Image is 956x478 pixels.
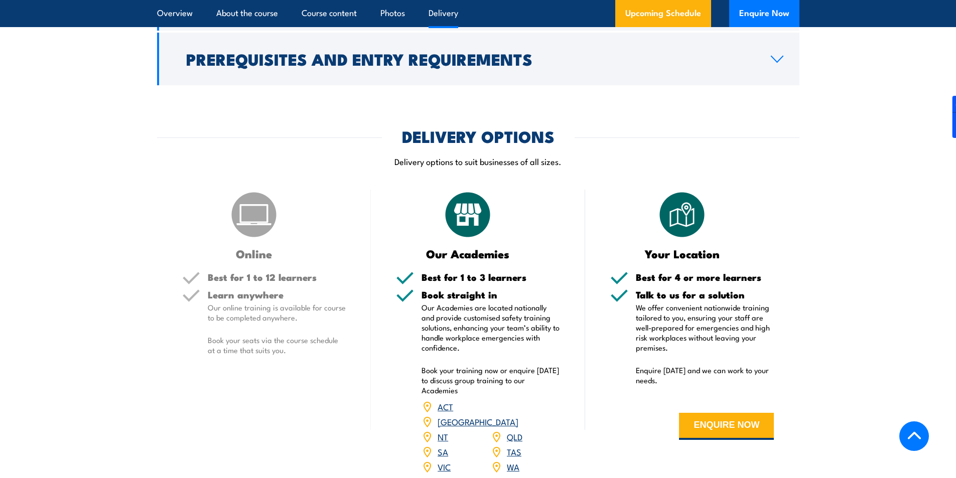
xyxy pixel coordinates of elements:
h2: DELIVERY OPTIONS [402,129,555,143]
h2: Prerequisites and Entry Requirements [186,52,755,66]
a: [GEOGRAPHIC_DATA] [438,415,518,427]
h5: Book straight in [422,290,560,299]
a: Prerequisites and Entry Requirements [157,33,799,85]
a: NT [438,430,448,442]
p: Book your seats via the course schedule at a time that suits you. [208,335,346,355]
button: ENQUIRE NOW [679,413,774,440]
a: ACT [438,400,453,412]
a: SA [438,445,448,457]
p: Book your training now or enquire [DATE] to discuss group training to our Academies [422,365,560,395]
h5: Best for 1 to 3 learners [422,272,560,282]
p: Enquire [DATE] and we can work to your needs. [636,365,774,385]
h3: Our Academies [396,248,540,259]
h5: Learn anywhere [208,290,346,299]
a: TAS [507,445,521,457]
p: Our online training is available for course to be completed anywhere. [208,302,346,323]
p: We offer convenient nationwide training tailored to you, ensuring your staff are well-prepared fo... [636,302,774,353]
h5: Talk to us for a solution [636,290,774,299]
a: QLD [507,430,522,442]
a: VIC [438,460,451,472]
h3: Online [182,248,326,259]
a: WA [507,460,519,472]
p: Our Academies are located nationally and provide customised safety training solutions, enhancing ... [422,302,560,353]
p: Delivery options to suit businesses of all sizes. [157,155,799,167]
h5: Best for 1 to 12 learners [208,272,346,282]
h3: Your Location [610,248,754,259]
h5: Best for 4 or more learners [636,272,774,282]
